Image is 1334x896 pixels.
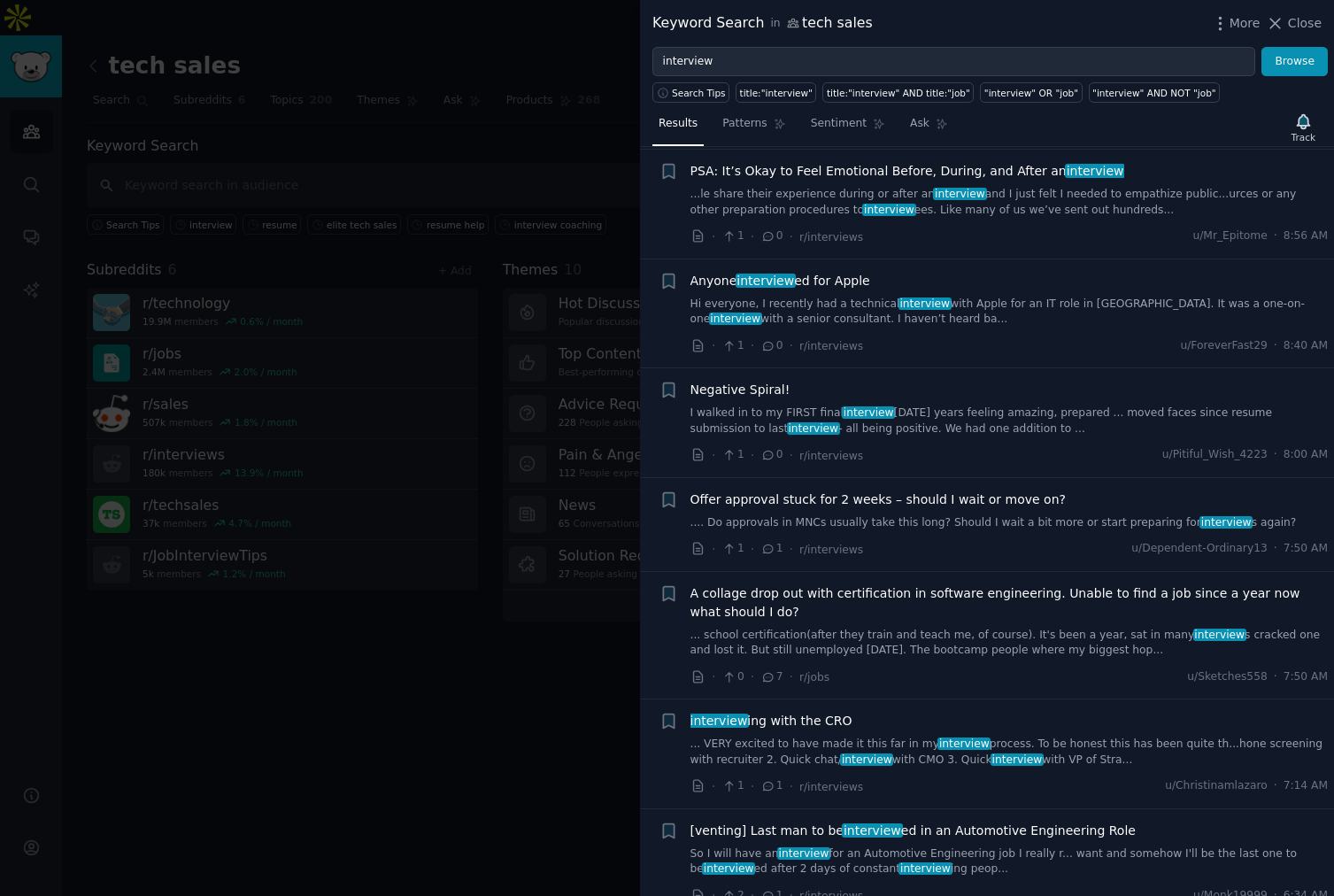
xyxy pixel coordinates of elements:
[904,110,954,146] a: Ask
[1065,164,1125,178] span: interview
[721,541,744,557] span: 1
[722,116,767,132] span: Patterns
[709,313,762,325] span: interview
[721,669,744,685] span: 0
[1284,669,1328,685] span: 7:50 AM
[1274,447,1277,463] span: ·
[690,712,852,730] a: interviewing with the CRO
[690,490,1066,509] a: Offer approval stuck for 2 weeks – should I wait or move on?
[799,671,829,684] span: r/jobs
[1266,14,1322,33] button: Close
[984,87,1078,99] div: "interview" OR "job"
[811,116,867,132] span: Sentiment
[1284,338,1328,354] span: 8:40 AM
[790,228,793,246] span: ·
[1165,778,1268,794] span: u/Christinamlazaro
[790,540,793,559] span: ·
[751,446,754,465] span: ·
[652,47,1255,77] input: Try a keyword related to your business
[1288,14,1322,33] span: Close
[736,274,796,288] span: interview
[1092,87,1216,99] div: "interview" AND NOT "job"
[690,515,1329,531] a: .... Do approvals in MNCs usually take this long? Should I wait a bit more or start preparing for...
[1274,338,1277,354] span: ·
[652,110,704,146] a: Results
[721,338,744,354] span: 1
[842,823,902,838] span: interview
[690,628,1329,659] a: ... school certification(after they train and teach me, of course). It's been a year, sat in many...
[777,847,830,860] span: interview
[827,87,970,99] div: title:"interview" AND title:"job"
[842,406,895,419] span: interview
[751,336,754,355] span: ·
[1187,669,1267,685] span: u/Sketches558
[740,87,813,99] div: title:"interview"
[1230,14,1261,33] span: More
[980,82,1082,103] a: "interview" OR "job"
[712,228,715,246] span: ·
[760,338,783,354] span: 0
[760,541,783,557] span: 1
[659,116,698,132] span: Results
[1261,47,1328,77] button: Browse
[805,110,891,146] a: Sentiment
[716,110,791,146] a: Patterns
[712,540,715,559] span: ·
[787,422,840,435] span: interview
[1089,82,1221,103] a: "interview" AND NOT "job"
[690,297,1329,328] a: Hi everyone, I recently had a technicalinterviewwith Apple for an IT role in [GEOGRAPHIC_DATA]. I...
[690,162,1124,181] span: PSA: It’s Okay to Feel Emotional Before, During, and After an
[690,822,1136,840] a: [venting] Last man to beinterviewed in an Automotive Engineering Role
[712,668,715,686] span: ·
[690,737,1329,768] a: ... VERY excited to have made it this far in myinterviewprocess. To be honest this has been quite...
[721,447,744,463] span: 1
[751,777,754,796] span: ·
[690,381,790,399] span: Negative Spiral!
[760,447,783,463] span: 0
[672,87,726,99] span: Search Tips
[721,228,744,244] span: 1
[760,228,783,244] span: 0
[1284,228,1328,244] span: 8:56 AM
[751,668,754,686] span: ·
[712,336,715,355] span: ·
[690,272,870,290] span: Anyone ed for Apple
[652,12,873,35] div: Keyword Search tech sales
[790,777,793,796] span: ·
[933,188,986,200] span: interview
[799,544,863,556] span: r/interviews
[799,781,863,793] span: r/interviews
[1292,131,1315,143] div: Track
[751,228,754,246] span: ·
[1180,338,1267,354] span: u/ForeverFast29
[898,297,952,310] span: interview
[1274,541,1277,557] span: ·
[822,82,974,103] a: title:"interview" AND title:"job"
[690,822,1136,840] span: [venting] Last man to be ed in an Automotive Engineering Role
[1274,778,1277,794] span: ·
[991,753,1044,766] span: interview
[689,714,749,728] span: interview
[1274,669,1277,685] span: ·
[898,862,952,875] span: interview
[652,82,729,103] button: Search Tips
[790,336,793,355] span: ·
[1199,516,1253,529] span: interview
[790,668,793,686] span: ·
[690,187,1329,218] a: ...le share their experience during or after aninterviewand I just felt I needed to empathize pub...
[1211,14,1261,33] button: More
[751,540,754,559] span: ·
[862,204,915,216] span: interview
[736,82,816,103] a: title:"interview"
[1284,541,1328,557] span: 7:50 AM
[712,446,715,465] span: ·
[1193,629,1246,641] span: interview
[690,584,1329,622] span: A collage drop out with certification in software engineering. Unable to find a job since a year ...
[690,712,852,730] span: ing with the CRO
[1162,447,1268,463] span: u/Pitiful_Wish_4223
[1274,228,1277,244] span: ·
[1284,447,1328,463] span: 8:00 AM
[1131,541,1267,557] span: u/Dependent-Ordinary13
[770,16,780,32] span: in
